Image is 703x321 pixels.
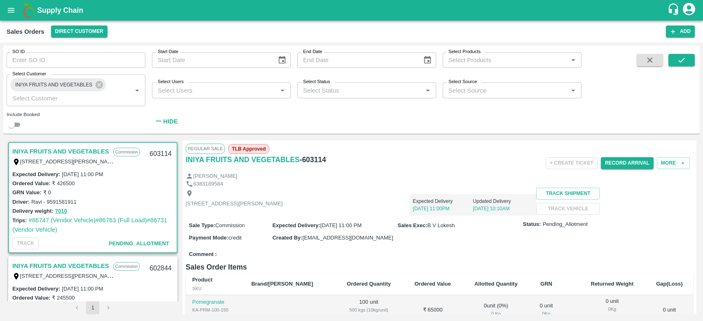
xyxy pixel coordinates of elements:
[568,85,579,96] button: Open
[7,111,145,118] div: Include Booked
[154,85,275,95] input: Select Users
[20,272,117,279] label: [STREET_ADDRESS][PERSON_NAME]
[448,49,481,55] label: Select Products
[413,198,473,205] p: Expected Delivery
[189,222,215,228] label: Sale Type :
[682,2,696,19] div: account of current user
[12,217,167,233] a: #86731 (Vendor Vehicle)
[132,85,142,96] button: Open
[229,235,242,241] span: credit
[193,180,223,188] p: 6383189584
[43,189,51,195] label: ₹ 0
[163,118,178,125] strong: Hide
[474,281,518,287] b: Allotted Quantity
[21,2,37,19] img: logo
[523,221,541,228] label: Status:
[469,302,523,317] div: 0 unit ( 0 %)
[186,144,225,154] span: Regular Sale
[186,200,283,208] p: [STREET_ADDRESS][PERSON_NAME]
[113,148,140,156] p: Commission
[445,55,565,65] input: Select Products
[12,261,109,271] a: INIYA FRUITS AND VEGETABLES
[414,281,451,287] b: Ordered Value
[601,157,654,169] button: Record Arrival
[341,306,396,314] div: 500 kgs (10kg/unit)
[192,285,238,292] div: SKU
[193,172,237,180] p: [PERSON_NAME]
[12,180,50,186] label: Ordered Value:
[536,310,556,317] div: 0 Kg
[215,222,245,228] span: Commission
[657,157,690,169] button: More
[192,314,238,321] div: New
[12,286,60,292] label: Expected Delivery :
[536,302,556,317] div: 0 unit
[52,180,75,186] label: ₹ 426500
[300,85,420,95] input: Select Status
[341,314,396,321] div: ₹ 650 / Unit
[62,171,103,177] label: [DATE] 11:00 PM
[303,49,322,55] label: End Date
[31,199,77,205] label: Ravi - 9591581911
[7,52,145,68] input: Enter SO ID
[96,217,147,223] a: #86763 (Full Load)
[189,251,217,258] label: Comment :
[10,78,106,91] div: INIYA FRUITS AND VEGETABLES
[12,208,54,214] label: Delivery weight:
[302,235,393,241] span: [EMAIL_ADDRESS][DOMAIN_NAME]
[427,222,455,228] span: B V Lokesh
[192,298,238,306] p: Pomegranate
[656,281,682,287] b: Gap(Loss)
[12,146,109,157] a: INIYA FRUITS AND VEGETABLES
[9,93,119,103] input: Select Customer
[448,79,477,85] label: Select Source
[585,305,639,313] div: 0 Kg
[186,261,693,273] h6: Sales Order Items
[2,1,21,20] button: open drawer
[398,222,427,228] label: Sales Exec :
[320,222,362,228] span: [DATE] 11:00 PM
[420,52,435,68] button: Choose date
[347,281,391,287] b: Ordered Quantity
[186,154,300,165] a: INIYA FRUITS AND VEGETABLES
[666,26,695,37] button: Add
[52,295,75,301] label: ₹ 245500
[28,217,96,223] a: #86747 (Vendor Vehicle)
[423,85,433,96] button: Open
[158,49,178,55] label: Start Date
[158,79,184,85] label: Select Users
[413,205,473,212] p: [DATE] 11:00PM
[145,144,176,164] div: 603114
[303,79,330,85] label: Select Status
[145,259,176,278] div: 602844
[12,71,46,77] label: Select Customer
[192,306,238,314] div: KA-PRM-100-150
[272,235,302,241] label: Created By :
[568,55,579,65] button: Open
[445,85,565,95] input: Select Source
[473,198,533,205] p: Updated Delivery
[12,49,25,55] label: SO ID
[37,5,667,16] a: Supply Chain
[189,235,229,241] label: Payment Mode :
[12,189,42,195] label: GRN Value:
[192,277,213,283] b: Product
[12,171,60,177] label: Expected Delivery :
[7,26,44,37] div: Sales Orders
[12,295,50,301] label: Ordered Value:
[69,301,116,314] nav: pagination navigation
[540,281,552,287] b: GRN
[543,221,588,228] span: Pending_Allotment
[152,114,180,128] button: Hide
[667,3,682,18] div: customer-support
[473,205,533,212] p: [DATE] 10:10AM
[300,154,326,165] h6: - 603114
[591,281,634,287] b: Returned Weight
[228,144,269,154] span: TLB Approved
[55,207,67,216] button: 7010
[274,52,290,68] button: Choose date
[109,240,169,247] span: Pending_Allotment
[20,158,117,165] label: [STREET_ADDRESS][PERSON_NAME]
[152,52,271,68] input: Start Date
